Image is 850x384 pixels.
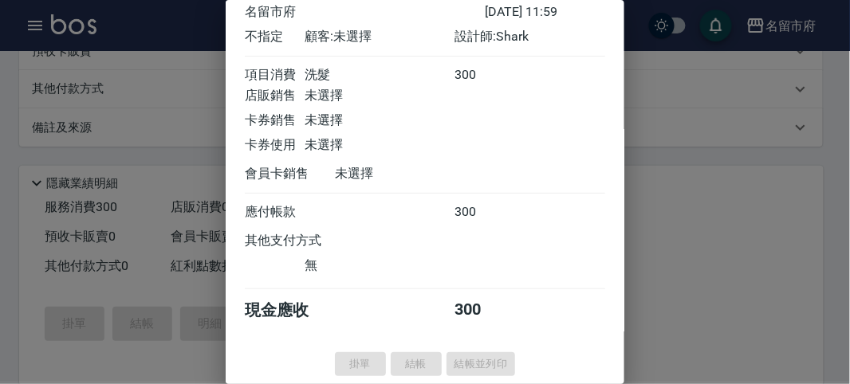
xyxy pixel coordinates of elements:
[455,67,515,84] div: 300
[335,166,485,182] div: 未選擇
[245,88,305,104] div: 店販銷售
[305,67,455,84] div: 洗髮
[245,137,305,154] div: 卡券使用
[245,4,485,21] div: 名留市府
[245,233,365,249] div: 其他支付方式
[245,300,335,321] div: 現金應收
[245,204,305,221] div: 應付帳款
[245,166,335,182] div: 會員卡銷售
[305,112,455,129] div: 未選擇
[305,88,455,104] div: 未選擇
[485,4,605,21] div: [DATE] 11:59
[305,257,455,274] div: 無
[305,29,455,45] div: 顧客: 未選擇
[245,67,305,84] div: 項目消費
[455,204,515,221] div: 300
[245,112,305,129] div: 卡券銷售
[245,29,305,45] div: 不指定
[455,29,605,45] div: 設計師: Shark
[305,137,455,154] div: 未選擇
[455,300,515,321] div: 300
